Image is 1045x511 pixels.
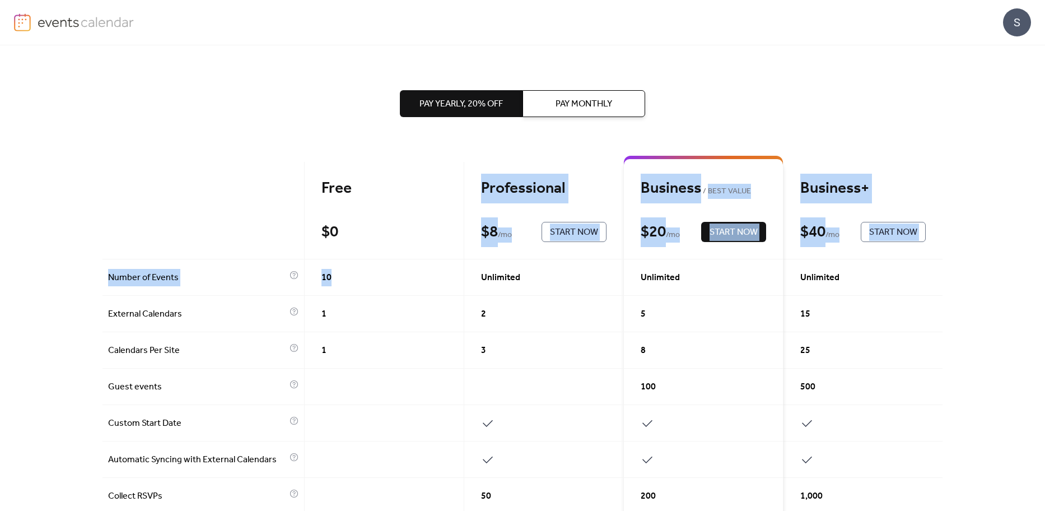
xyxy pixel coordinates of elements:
[542,222,607,242] button: Start Now
[800,222,825,242] div: $ 40
[108,344,287,357] span: Calendars Per Site
[14,13,31,31] img: logo
[869,226,917,239] span: Start Now
[701,222,766,242] button: Start Now
[710,226,758,239] span: Start Now
[481,344,486,357] span: 3
[641,344,646,357] span: 8
[321,344,326,357] span: 1
[701,185,751,198] span: BEST VALUE
[556,97,612,111] span: Pay Monthly
[321,271,332,285] span: 10
[641,308,646,321] span: 5
[400,90,522,117] button: Pay Yearly, 20% off
[641,222,666,242] div: $ 20
[108,308,287,321] span: External Calendars
[108,271,287,285] span: Number of Events
[419,97,503,111] span: Pay Yearly, 20% off
[550,226,598,239] span: Start Now
[800,271,839,285] span: Unlimited
[641,490,656,503] span: 200
[641,380,656,394] span: 100
[1003,8,1031,36] div: S
[321,179,447,198] div: Free
[481,179,607,198] div: Professional
[108,490,287,503] span: Collect RSVPs
[800,179,926,198] div: Business+
[800,344,810,357] span: 25
[522,90,645,117] button: Pay Monthly
[800,380,815,394] span: 500
[108,453,287,467] span: Automatic Syncing with External Calendars
[641,179,766,198] div: Business
[498,229,512,242] span: / mo
[481,308,486,321] span: 2
[321,222,338,242] div: $ 0
[666,229,680,242] span: / mo
[825,229,839,242] span: / mo
[321,308,326,321] span: 1
[481,490,491,503] span: 50
[861,222,926,242] button: Start Now
[38,13,134,30] img: logo-type
[481,271,520,285] span: Unlimited
[481,222,498,242] div: $ 8
[108,380,287,394] span: Guest events
[800,490,823,503] span: 1,000
[800,308,810,321] span: 15
[641,271,680,285] span: Unlimited
[108,417,287,430] span: Custom Start Date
